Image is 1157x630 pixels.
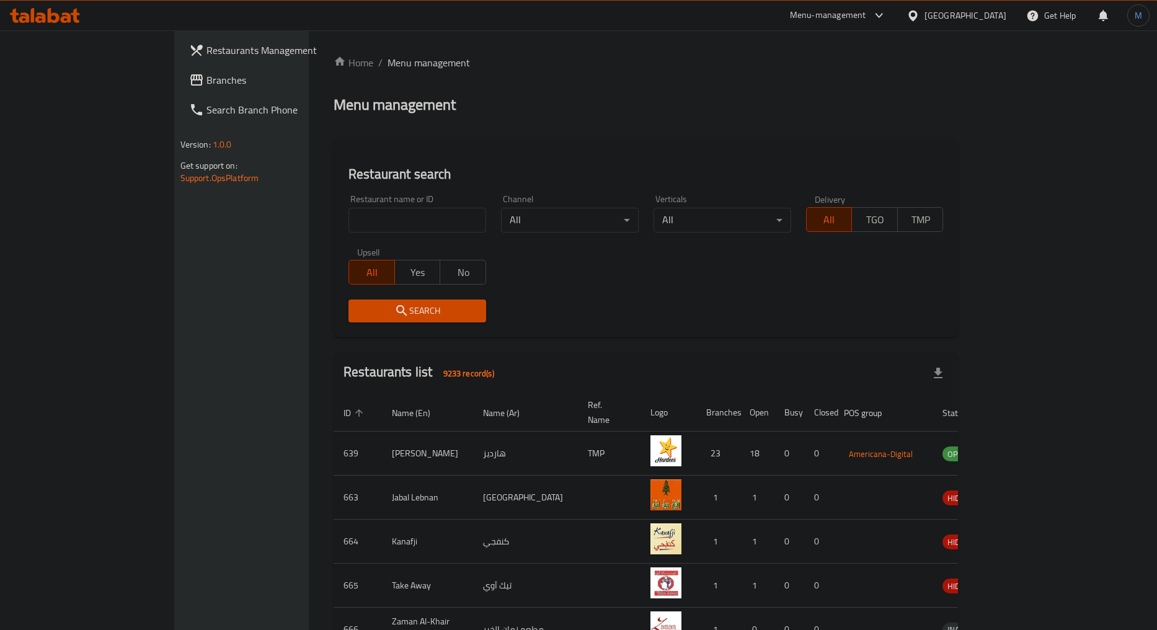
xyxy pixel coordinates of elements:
span: 1.0.0 [213,136,232,153]
td: Take Away [382,564,473,608]
span: Name (Ar) [483,406,536,420]
td: TMP [578,432,641,476]
button: Search [348,299,486,322]
td: [PERSON_NAME] [382,432,473,476]
th: Logo [641,394,696,432]
td: 1 [696,476,740,520]
span: Status [942,406,983,420]
span: 9233 record(s) [436,368,502,379]
span: OPEN [942,447,973,461]
button: TMP [897,207,944,232]
td: 23 [696,432,740,476]
h2: Menu management [334,95,456,115]
div: All [501,208,639,233]
td: 1 [696,564,740,608]
a: Support.OpsPlatform [180,170,259,186]
nav: breadcrumb [334,55,958,70]
td: 0 [804,476,834,520]
a: Search Branch Phone [179,95,368,125]
img: Hardee's [650,435,681,466]
label: Upsell [357,247,380,256]
span: Yes [400,264,436,282]
img: Take Away [650,567,681,598]
span: No [445,264,481,282]
span: Get support on: [180,157,237,174]
td: Kanafji [382,520,473,564]
div: Export file [923,358,953,388]
td: كنفجي [473,520,578,564]
th: Closed [804,394,834,432]
span: All [354,264,390,282]
button: All [806,207,853,232]
h2: Restaurant search [348,165,943,184]
td: 0 [804,520,834,564]
td: 18 [740,432,774,476]
td: 0 [774,564,804,608]
h2: Restaurants list [344,363,502,383]
td: 1 [696,520,740,564]
button: No [440,260,486,285]
span: Restaurants Management [206,43,358,58]
span: Search Branch Phone [206,102,358,117]
button: TGO [851,207,898,232]
td: 0 [774,432,804,476]
td: 1 [740,476,774,520]
td: 0 [774,476,804,520]
div: All [654,208,791,233]
span: M [1135,9,1142,22]
span: Version: [180,136,211,153]
a: Branches [179,65,368,95]
span: POS group [844,406,898,420]
button: All [348,260,395,285]
div: [GEOGRAPHIC_DATA] [924,9,1006,22]
span: HIDDEN [942,535,980,549]
div: Menu-management [790,8,866,23]
img: Jabal Lebnan [650,479,681,510]
th: Branches [696,394,740,432]
span: Americana-Digital [844,447,918,461]
td: 0 [804,432,834,476]
td: هارديز [473,432,578,476]
td: 0 [774,520,804,564]
span: Name (En) [392,406,446,420]
th: Open [740,394,774,432]
span: Search [358,303,476,319]
button: Yes [394,260,441,285]
td: [GEOGRAPHIC_DATA] [473,476,578,520]
td: 0 [804,564,834,608]
div: Total records count [436,363,502,383]
span: Ref. Name [588,397,626,427]
span: TMP [903,211,939,229]
span: Menu management [388,55,470,70]
td: 1 [740,564,774,608]
img: Kanafji [650,523,681,554]
td: 1 [740,520,774,564]
span: HIDDEN [942,579,980,593]
li: / [378,55,383,70]
span: ID [344,406,367,420]
th: Busy [774,394,804,432]
label: Delivery [815,195,846,203]
a: Restaurants Management [179,35,368,65]
span: Branches [206,73,358,87]
input: Search for restaurant name or ID.. [348,208,486,233]
span: HIDDEN [942,491,980,505]
span: TGO [857,211,893,229]
td: تيك آوي [473,564,578,608]
td: Jabal Lebnan [382,476,473,520]
span: All [812,211,848,229]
